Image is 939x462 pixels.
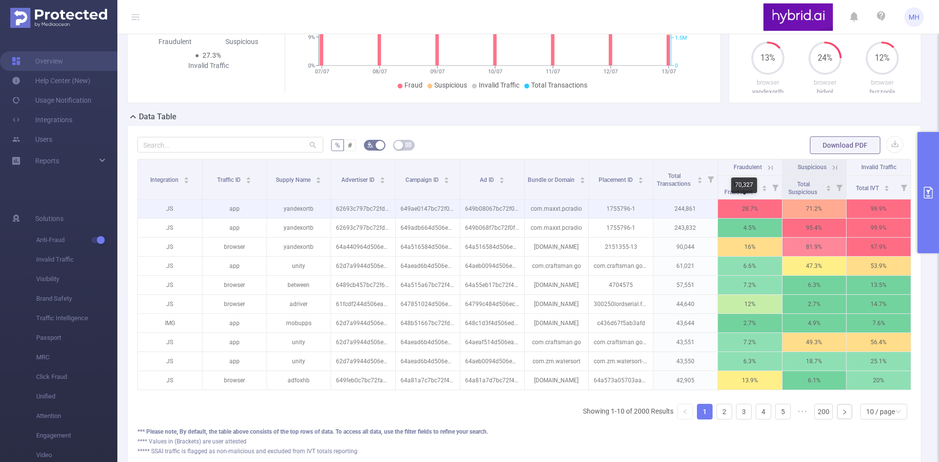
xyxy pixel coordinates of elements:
[460,276,524,294] p: 64a55eb17bc72f4be05bc109
[396,276,460,294] p: 64a515a67bc72f4e68166c8b
[682,409,688,415] i: icon: left
[761,184,767,190] div: Sort
[736,404,752,419] li: 3
[404,81,423,89] span: Fraud
[815,404,832,419] a: 200
[217,176,242,183] span: Traffic ID
[653,219,717,237] p: 243,832
[814,404,833,419] li: 200
[139,111,177,123] h2: Data Table
[884,184,889,187] i: icon: caret-up
[202,276,267,294] p: browser
[782,276,847,294] p: 6.3%
[589,199,653,218] p: 1755796-1
[12,110,72,130] a: Integrations
[36,250,117,269] span: Invalid Traffic
[768,176,782,199] i: Filter menu
[837,404,852,419] li: Next Page
[10,8,107,28] img: Protected Media
[546,68,560,75] tspan: 11/07
[138,219,202,237] p: JS
[638,176,643,178] i: icon: caret-up
[341,176,376,183] span: Advertiser ID
[335,141,340,149] span: %
[202,257,267,275] p: app
[12,130,52,149] a: Users
[202,333,267,352] p: app
[396,371,460,390] p: 64a81a7c7bc72f42604a5cf3
[36,328,117,348] span: Passport
[718,238,782,256] p: 16%
[718,295,782,313] p: 12%
[367,142,373,148] i: icon: bg-colors
[854,78,911,88] p: browser
[150,176,180,183] span: Integration
[460,238,524,256] p: 64a516584d506e2fc099356d
[460,314,524,332] p: 648c1d3f4d506ed3685ca2a6
[183,176,189,181] div: Sort
[589,238,653,256] p: 2151355-13
[795,404,810,419] span: •••
[525,199,589,218] p: com.maxxt.pcradio
[202,295,267,313] p: browser
[724,181,754,196] span: Total Fraudulent
[202,371,267,390] p: browser
[315,176,321,181] div: Sort
[138,199,202,218] p: JS
[677,404,693,419] li: Previous Page
[267,314,331,332] p: mobupps
[798,164,827,171] span: Suspicious
[460,199,524,218] p: 649b08067bc72f0fa0b8e1f2
[267,219,331,237] p: yandexortb
[331,295,395,313] p: 61fcdf244d506ea718f8f970
[739,78,796,88] p: browser
[479,81,519,89] span: Invalid Traffic
[35,151,59,171] a: Reports
[184,179,189,182] i: icon: caret-down
[847,333,911,352] p: 56.4%
[589,257,653,275] p: com.craftsman.go-banner
[662,68,676,75] tspan: 13/07
[731,177,757,193] div: 70,327
[316,176,321,178] i: icon: caret-up
[202,51,221,59] span: 27.3%
[246,179,251,182] i: icon: caret-down
[788,181,819,196] span: Total Suspicious
[761,184,767,187] i: icon: caret-up
[583,404,673,419] li: Showing 1-10 of 2000 Results
[138,314,202,332] p: IMG
[267,352,331,371] p: unity
[36,308,117,328] span: Traffic Intelligence
[653,276,717,294] p: 57,551
[36,367,117,387] span: Click Fraud
[35,209,64,228] span: Solutions
[525,295,589,313] p: [DOMAIN_NAME]
[331,219,395,237] p: 62693c797bc72fd014c927e4
[331,276,395,294] p: 6489cb457bc72f659462ffd7
[138,295,202,313] p: JS
[599,176,634,183] span: Placement ID
[580,179,585,182] i: icon: caret-down
[138,276,202,294] p: JS
[396,257,460,275] p: 64aead6b4d506ea8b40b3c91
[246,176,251,178] i: icon: caret-up
[653,333,717,352] p: 43,551
[267,257,331,275] p: unity
[348,141,352,149] span: #
[589,219,653,237] p: 1755796-1
[36,348,117,367] span: MRC
[499,176,504,178] i: icon: caret-up
[396,199,460,218] p: 649ae0147bc72f0fa0b8a84e
[782,333,847,352] p: 49.3%
[589,295,653,313] p: 300250lordserial.fun0
[202,219,267,237] p: app
[739,87,796,97] p: yandexortb
[137,447,911,456] div: ***** SSAI traffic is flagged as non-malicious and excluded from IVT totals reporting
[380,176,385,178] i: icon: caret-up
[653,314,717,332] p: 43,644
[775,404,791,419] li: 5
[331,314,395,332] p: 62d7a9944d506eb43c78316d
[782,219,847,237] p: 95.4%
[704,159,717,199] i: Filter menu
[776,404,790,419] a: 5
